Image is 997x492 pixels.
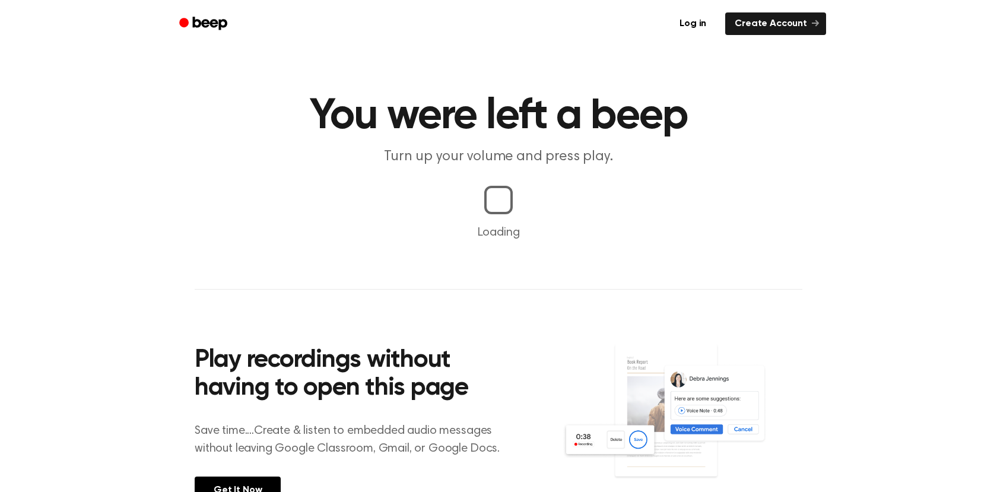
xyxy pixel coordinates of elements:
p: Turn up your volume and press play. [271,147,726,167]
h2: Play recordings without having to open this page [195,347,515,403]
a: Beep [171,12,238,36]
p: Loading [14,224,983,242]
a: Create Account [725,12,826,35]
h1: You were left a beep [195,95,802,138]
p: Save time....Create & listen to embedded audio messages without leaving Google Classroom, Gmail, ... [195,422,515,458]
a: Log in [668,10,718,37]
